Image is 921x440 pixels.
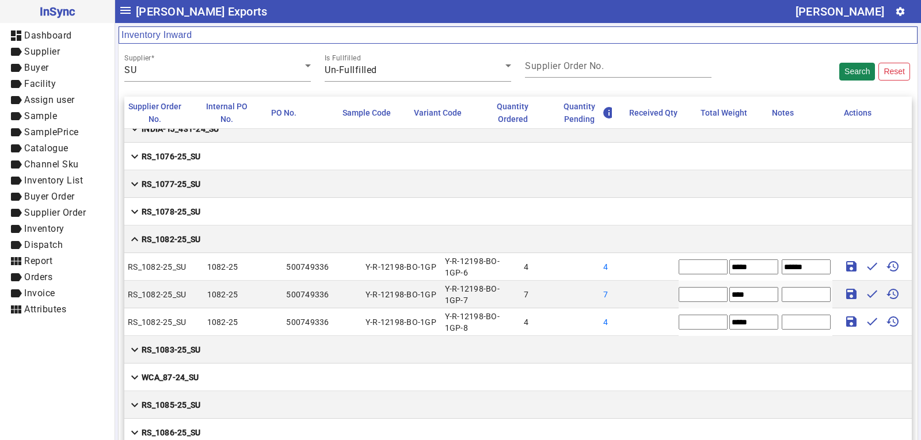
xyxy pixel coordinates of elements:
span: Dispatch [24,239,63,250]
mat-icon: label [9,125,23,139]
div: Sample Code [342,106,401,119]
div: Internal PO No. [199,100,253,125]
span: Catalogue [24,143,68,154]
mat-icon: expand_more [128,150,142,163]
span: Report [24,255,52,266]
mat-cell: RS_1082-25_SU [124,281,204,308]
div: 4 [603,316,627,328]
mat-card-header: Inventory Inward [119,26,918,44]
mat-icon: label [9,286,23,300]
mat-icon: settings [895,6,905,17]
span: Inventory [24,223,64,234]
mat-icon: label [9,45,23,59]
strong: RS_1083-25_SU [142,344,200,355]
div: [PERSON_NAME] [796,2,884,21]
mat-cell: 4 [520,308,600,336]
span: Un-Fullfilled [325,64,377,75]
mat-icon: done [865,315,879,328]
div: Internal PO No. [199,100,264,125]
div: PO No. [271,106,307,119]
mat-icon: expand_more [128,370,142,384]
span: Supplier Order [24,207,86,218]
div: Supplier Order No. [128,100,192,125]
mat-cell: Y-R-12198-BO-1GP [362,253,442,281]
mat-icon: label [9,141,23,155]
mat-icon: save [844,287,858,301]
mat-icon: dashboard [9,29,23,43]
mat-icon: label [9,222,23,236]
strong: RS_1086-25_SU [142,427,200,438]
strong: RS_1076-25_SU [142,151,200,162]
strong: RS_1082-25_SU [142,234,200,245]
button: Search [839,63,875,81]
mat-icon: label [9,77,23,91]
span: Channel Sku [24,159,79,170]
div: Supplier Order No. [128,100,182,125]
div: Actions [844,106,882,119]
span: Attributes [24,304,66,315]
mat-cell: 1082-25 [204,281,283,308]
mat-icon: expand_less [128,232,142,246]
div: Total Weight [701,106,747,119]
mat-cell: Y-R-12198-BO-1GP-7 [442,281,521,308]
mat-cell: Y-R-12198-BO-1GP [362,281,442,308]
mat-icon: label [9,158,23,171]
mat-icon: expand_more [128,177,142,191]
mat-cell: Y-R-12198-BO-1GP [362,308,442,336]
span: Supplier [24,46,60,57]
mat-cell: RS_1082-25_SU [124,253,204,281]
mat-cell: 4 [520,253,600,281]
div: Received Qty [629,106,688,119]
div: Notes [772,106,794,119]
mat-icon: history [886,315,900,328]
mat-cell: 7 [520,281,600,308]
mat-icon: label [9,109,23,123]
strong: WCA_87-24_SU [142,372,199,383]
div: Quantity Pending [557,100,611,125]
mat-icon: label [9,174,23,188]
div: Variant Code [414,106,462,119]
mat-cell: 500749336 [283,253,362,281]
mat-icon: label [9,206,23,220]
div: Sample Code [342,106,391,119]
mat-icon: expand_more [128,426,142,439]
strong: RS_1077-25_SU [142,178,200,190]
strong: RS_1085-25_SU [142,399,200,411]
div: Actions [844,106,871,119]
span: Sample [24,110,57,121]
div: Quantity Ordered [486,100,540,125]
mat-icon: label [9,190,23,204]
mat-icon: save [844,315,858,328]
span: Dashboard [24,30,72,41]
mat-icon: expand_more [128,343,142,357]
span: Orders [24,271,52,282]
div: Notes [772,106,804,119]
span: Facility [24,78,56,89]
mat-icon: view_module [9,254,23,268]
span: Buyer Order [24,191,75,202]
mat-icon: expand_more [128,398,142,412]
mat-cell: 1082-25 [204,253,283,281]
div: PO No. [271,106,296,119]
div: Received Qty [629,106,678,119]
mat-icon: expand_more [128,205,142,219]
mat-icon: view_module [9,303,23,316]
span: SamplePrice [24,127,79,137]
mat-cell: RS_1082-25_SU [124,308,204,336]
mat-icon: label [9,270,23,284]
strong: RS_1078-25_SU [142,206,200,217]
span: SU [124,64,136,75]
mat-label: Is Fullfilled [325,54,361,62]
mat-cell: 500749336 [283,308,362,336]
span: [PERSON_NAME] Exports [136,2,267,21]
div: 7 [603,289,627,300]
mat-icon: label [9,61,23,75]
div: 4 [603,261,627,273]
mat-label: Supplier Order No. [525,60,604,71]
mat-cell: 1082-25 [204,308,283,336]
mat-icon: label [9,238,23,252]
span: Invoice [24,288,55,299]
button: Reset [878,63,910,81]
mat-icon: done [865,287,879,301]
span: Inventory List [24,175,83,186]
